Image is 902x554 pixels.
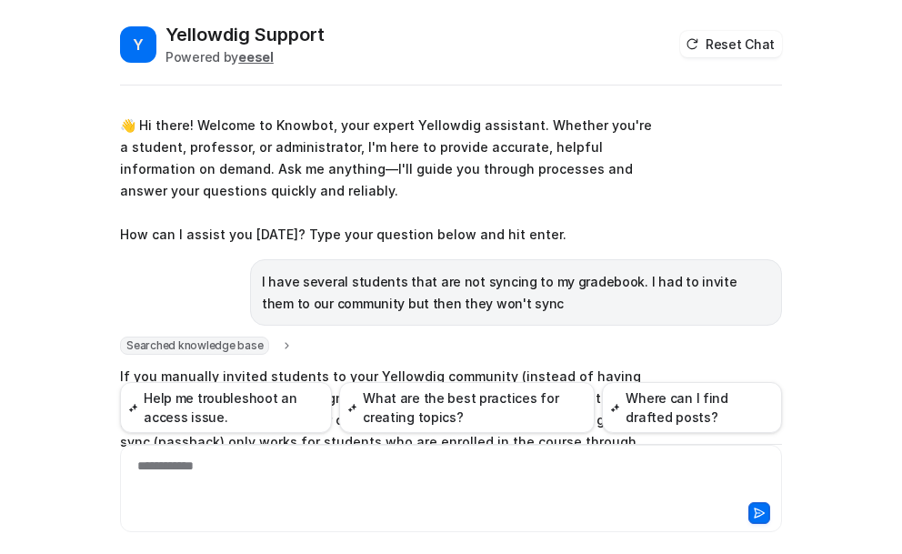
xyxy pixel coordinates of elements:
span: Y [120,26,156,63]
span: Searched knowledge base [120,337,269,355]
p: I have several students that are not syncing to my gradebook. I had to invite them to our communi... [262,271,770,315]
p: If you manually invited students to your Yellowdig community (instead of having them join through... [120,366,652,497]
button: Where can I find drafted posts? [602,382,782,433]
b: eesel [238,49,274,65]
button: What are the best practices for creating topics? [339,382,595,433]
p: 👋 Hi there! Welcome to Knowbot, your expert Yellowdig assistant. Whether you're a student, profes... [120,115,652,246]
h2: Yellowdig Support [165,22,325,47]
button: Help me troubleshoot an access issue. [120,382,332,433]
button: Reset Chat [680,31,782,57]
div: Powered by [165,47,325,66]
